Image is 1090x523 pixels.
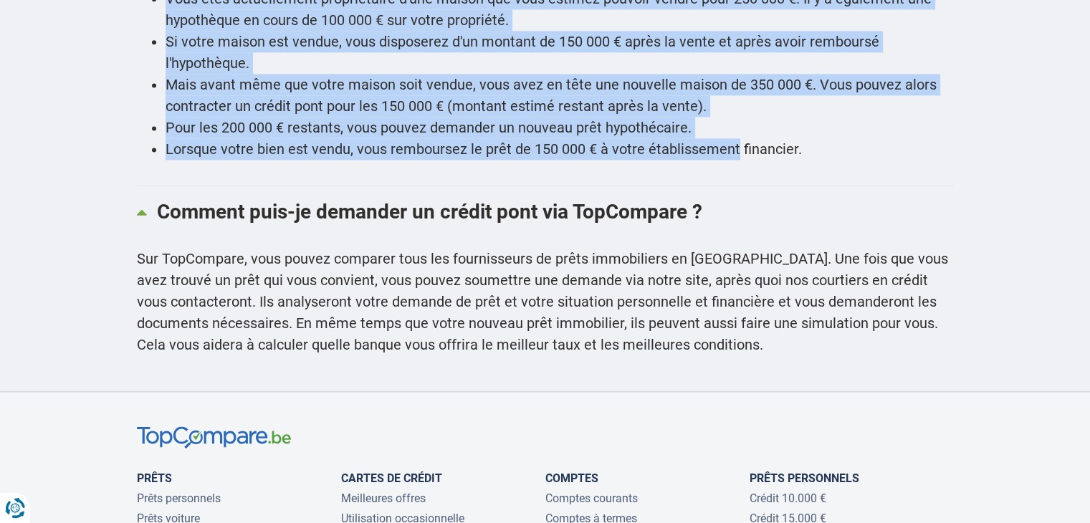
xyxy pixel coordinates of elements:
li: Si votre maison est vendue, vous disposerez d'un montant de 150 000 € après la vente et après avo... [166,31,954,74]
li: Mais avant même que votre maison soit vendue, vous avez en tête une nouvelle maison de 350 000 €.... [166,74,954,117]
a: Cartes de Crédit [341,471,442,485]
a: Crédit 10.000 € [750,491,826,505]
li: Pour les 200 000 € restants, vous pouvez demander un nouveau prêt hypothécaire. [166,117,954,138]
img: TopCompare [137,426,291,448]
a: Comptes [545,471,598,485]
a: Meilleures offres [341,491,426,505]
a: Prêts [137,471,172,485]
p: Sur TopCompare, vous pouvez comparer tous les fournisseurs de prêts immobiliers en [GEOGRAPHIC_DA... [137,248,954,355]
a: Comptes courants [545,491,638,505]
li: Lorsque votre bien est vendu, vous remboursez le prêt de 150 000 € à votre établissement financier. [166,138,954,160]
a: Comment puis-je demander un crédit pont via TopCompare ? [137,186,954,237]
a: Prêts personnels [750,471,859,485]
a: Prêts personnels [137,491,221,505]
